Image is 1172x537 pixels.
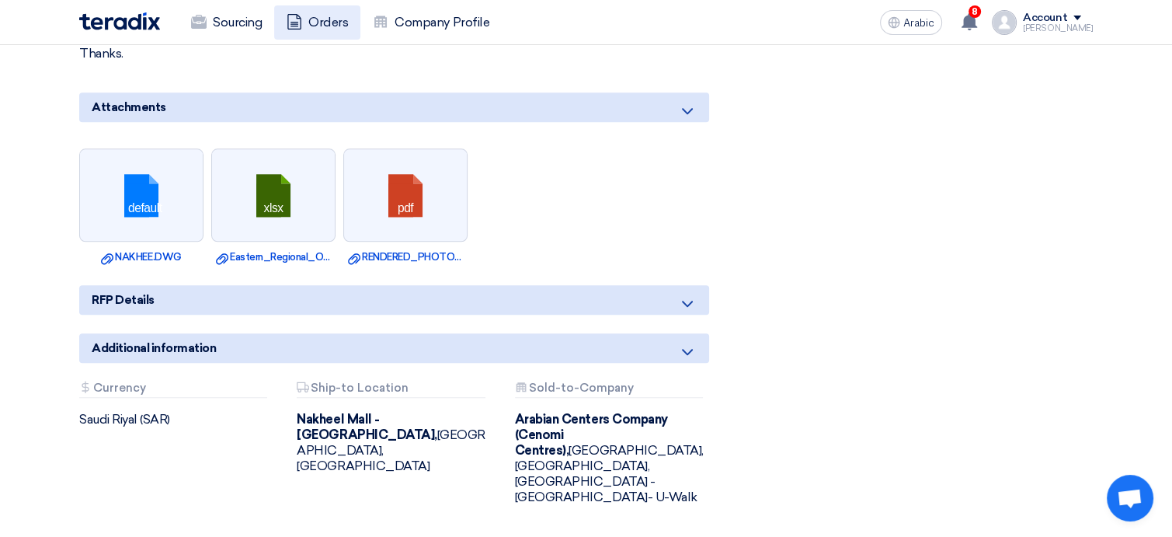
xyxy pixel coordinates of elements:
[79,412,170,427] font: Saudi Riyal (SAR)
[992,10,1017,35] img: profile_test.png
[362,251,479,263] font: RENDERED_PHOTOS.pdf
[216,249,331,265] a: Eastern_Regional_Office_BOQ_Rev.xlsx
[92,293,155,307] font: RFP Details
[515,443,704,504] font: [GEOGRAPHIC_DATA], [GEOGRAPHIC_DATA], [GEOGRAPHIC_DATA] - [GEOGRAPHIC_DATA]- U-Walk
[92,100,166,114] font: Attachments
[311,381,409,395] font: Ship-to Location
[213,15,262,30] font: Sourcing
[395,15,489,30] font: Company Profile
[274,5,360,40] a: Orders
[880,10,942,35] button: Arabic
[1023,11,1067,24] font: Account
[308,15,348,30] font: Orders
[972,6,978,17] font: 8
[115,251,181,263] font: NAKHEE.DWG
[515,412,668,458] font: Arabian Centers Company (Cenomi Centres),
[297,412,436,442] font: Nakheel Mall - [GEOGRAPHIC_DATA],
[1107,475,1153,521] a: Open chat
[297,427,485,473] font: [GEOGRAPHIC_DATA], [GEOGRAPHIC_DATA]
[529,381,634,395] font: Sold-to-Company
[79,12,160,30] img: Teradix logo
[92,341,216,355] font: Additional information
[179,5,274,40] a: Sourcing
[84,249,199,265] a: NAKHEE.DWG
[93,381,146,395] font: Currency
[79,46,123,61] font: Thanks.
[903,16,934,30] font: Arabic
[230,251,419,263] font: Eastern_Regional_Office_BOQ_Rev.xlsx
[348,249,463,265] a: RENDERED_PHOTOS.pdf
[1023,23,1093,33] font: [PERSON_NAME]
